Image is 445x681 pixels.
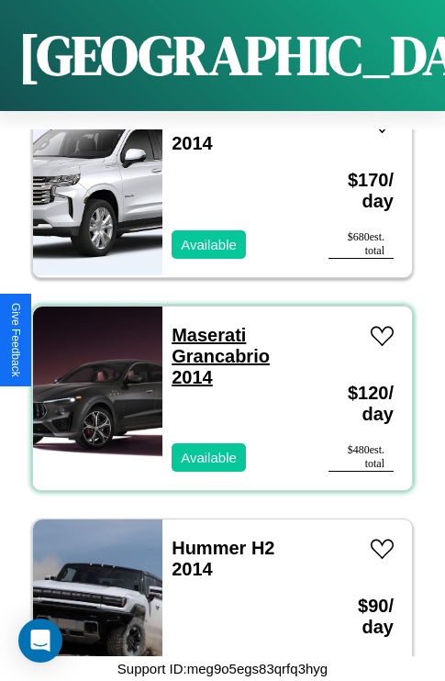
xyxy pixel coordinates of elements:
p: Available [181,445,237,470]
h3: $ 90 / day [328,577,394,656]
a: Hummer H2 2014 [172,538,274,579]
h3: $ 170 / day [328,151,394,230]
div: Open Intercom Messenger [18,619,62,663]
div: Give Feedback [9,303,22,377]
h3: $ 120 / day [328,364,394,443]
p: Support ID: meg9o5egs83qrfq3hyg [117,656,328,681]
p: Available [181,232,237,257]
a: Maserati Grancabrio 2014 [172,325,270,387]
a: Chevrolet W6 2014 [172,112,289,153]
div: $ 480 est. total [328,443,394,472]
div: $ 680 est. total [328,230,394,259]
